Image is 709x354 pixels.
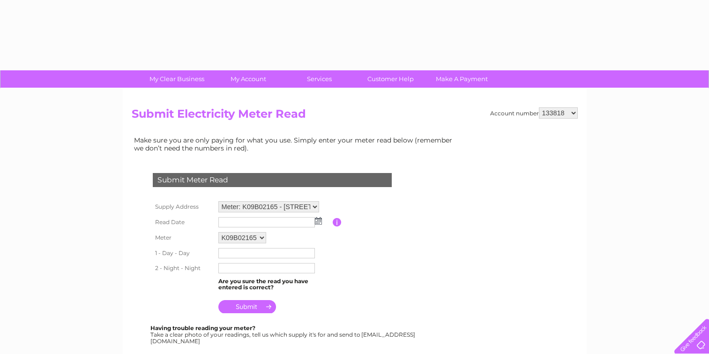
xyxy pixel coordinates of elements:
[150,325,417,344] div: Take a clear photo of your readings, tell us which supply it's for and send to [EMAIL_ADDRESS][DO...
[150,215,216,230] th: Read Date
[352,70,429,88] a: Customer Help
[490,107,578,119] div: Account number
[216,276,333,294] td: Are you sure the read you have entered is correct?
[281,70,358,88] a: Services
[209,70,287,88] a: My Account
[315,217,322,225] img: ...
[150,324,255,331] b: Having trouble reading your meter?
[132,107,578,125] h2: Submit Electricity Meter Read
[138,70,216,88] a: My Clear Business
[150,230,216,246] th: Meter
[132,134,460,154] td: Make sure you are only paying for what you use. Simply enter your meter read below (remember we d...
[150,261,216,276] th: 2 - Night - Night
[150,246,216,261] th: 1 - Day - Day
[150,199,216,215] th: Supply Address
[218,300,276,313] input: Submit
[153,173,392,187] div: Submit Meter Read
[423,70,500,88] a: Make A Payment
[333,218,342,226] input: Information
